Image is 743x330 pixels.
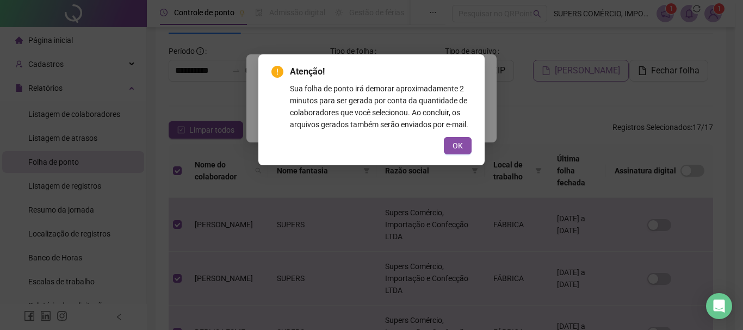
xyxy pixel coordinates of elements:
span: OK [453,140,463,152]
span: exclamation-circle [271,66,283,78]
div: Sua folha de ponto irá demorar aproximadamente 2 minutos para ser gerada por conta da quantidade ... [290,83,472,130]
span: Atenção! [290,65,472,78]
div: Open Intercom Messenger [706,293,732,319]
button: OK [444,137,472,154]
